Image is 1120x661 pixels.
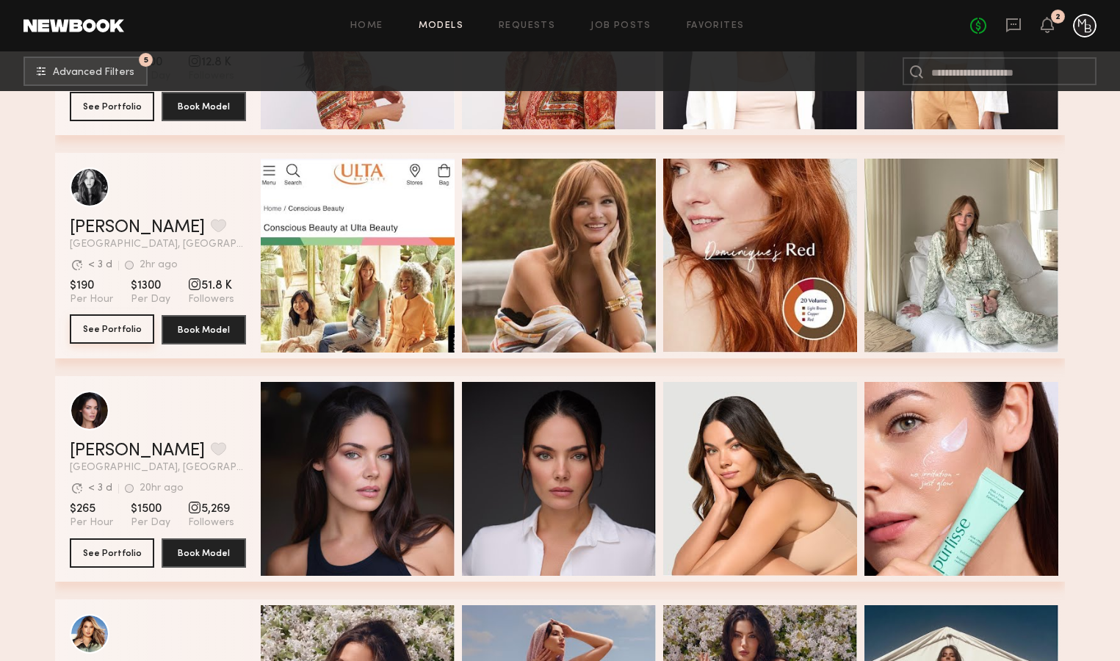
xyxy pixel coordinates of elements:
[687,21,745,31] a: Favorites
[70,314,154,344] button: See Portfolio
[70,463,246,473] span: [GEOGRAPHIC_DATA], [GEOGRAPHIC_DATA]
[70,516,113,530] span: Per Hour
[24,57,148,86] button: 5Advanced Filters
[70,239,246,250] span: [GEOGRAPHIC_DATA], [GEOGRAPHIC_DATA]
[140,483,184,494] div: 20hr ago
[590,21,651,31] a: Job Posts
[1055,13,1061,21] div: 2
[188,278,234,293] span: 51.8 K
[188,502,234,516] span: 5,269
[131,502,170,516] span: $1500
[70,538,154,568] button: See Portfolio
[131,516,170,530] span: Per Day
[162,315,246,344] button: Book Model
[70,219,205,236] a: [PERSON_NAME]
[70,293,113,306] span: Per Hour
[162,92,246,121] button: Book Model
[131,293,170,306] span: Per Day
[188,516,234,530] span: Followers
[88,483,112,494] div: < 3 d
[70,502,113,516] span: $265
[70,442,205,460] a: [PERSON_NAME]
[144,57,148,63] span: 5
[162,538,246,568] button: Book Model
[53,68,134,78] span: Advanced Filters
[131,278,170,293] span: $1300
[419,21,463,31] a: Models
[70,315,154,344] a: See Portfolio
[140,260,178,270] div: 2hr ago
[188,293,234,306] span: Followers
[499,21,555,31] a: Requests
[70,92,154,121] button: See Portfolio
[350,21,383,31] a: Home
[88,260,112,270] div: < 3 d
[70,278,113,293] span: $190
